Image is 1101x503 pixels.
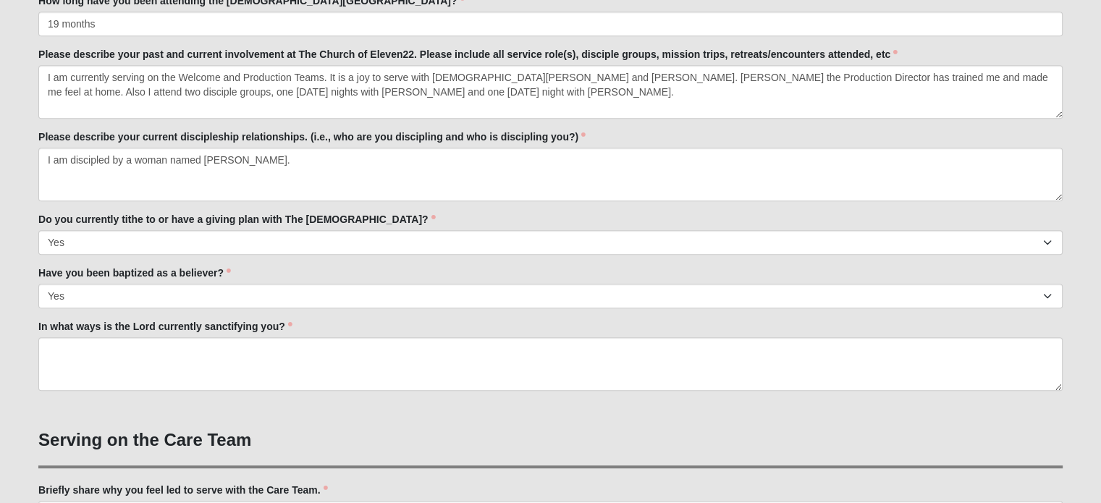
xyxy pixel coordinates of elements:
[38,483,328,497] label: Briefly share why you feel led to serve with the Care Team.
[38,266,231,280] label: Have you been baptized as a believer?
[38,430,1063,451] h3: Serving on the Care Team
[38,319,292,334] label: In what ways is the Lord currently sanctifying you?
[38,47,898,62] label: Please describe your past and current involvement at The Church of Eleven22. Please include all s...
[38,212,436,227] label: Do you currently tithe to or have a giving plan with The [DEMOGRAPHIC_DATA]?
[38,130,586,144] label: Please describe your current discipleship relationships. (i.e., who are you discipling and who is...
